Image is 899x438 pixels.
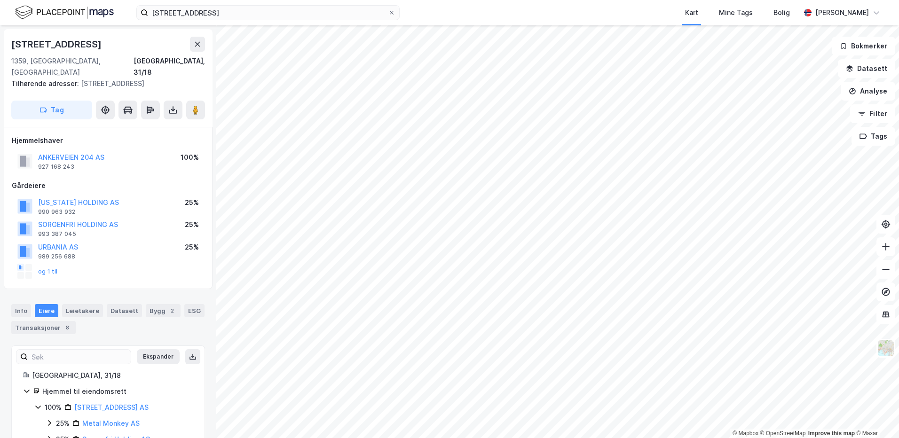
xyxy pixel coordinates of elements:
div: 927 168 243 [38,163,74,171]
div: Hjemmelshaver [12,135,205,146]
div: [GEOGRAPHIC_DATA], 31/18 [32,370,193,381]
div: [STREET_ADDRESS] [11,37,103,52]
div: 2 [167,306,177,315]
div: 993 387 045 [38,230,76,238]
div: 989 256 688 [38,253,75,260]
div: Leietakere [62,304,103,317]
div: Datasett [107,304,142,317]
button: Bokmerker [832,37,895,55]
input: Søk på adresse, matrikkel, gårdeiere, leietakere eller personer [148,6,388,20]
div: 25% [185,197,199,208]
div: Info [11,304,31,317]
div: [GEOGRAPHIC_DATA], 31/18 [134,55,205,78]
span: Tilhørende adresser: [11,79,81,87]
a: Improve this map [808,430,855,437]
div: Mine Tags [719,7,753,18]
a: OpenStreetMap [760,430,806,437]
button: Tag [11,101,92,119]
div: Gårdeiere [12,180,205,191]
div: Kontrollprogram for chat [852,393,899,438]
img: logo.f888ab2527a4732fd821a326f86c7f29.svg [15,4,114,21]
div: Transaksjoner [11,321,76,334]
a: Metal Monkey AS [82,419,140,427]
div: 25% [185,219,199,230]
button: Filter [850,104,895,123]
a: Mapbox [733,430,758,437]
div: [STREET_ADDRESS] [11,78,197,89]
div: 100% [45,402,62,413]
div: 100% [181,152,199,163]
div: Eiere [35,304,58,317]
div: Hjemmel til eiendomsrett [42,386,193,397]
img: Z [877,339,895,357]
a: [STREET_ADDRESS] AS [74,403,149,411]
button: Analyse [841,82,895,101]
div: Bygg [146,304,181,317]
div: 8 [63,323,72,332]
button: Ekspander [137,349,180,364]
div: Bolig [773,7,790,18]
button: Datasett [838,59,895,78]
button: Tags [852,127,895,146]
div: Kart [685,7,698,18]
div: 25% [56,418,70,429]
div: 1359, [GEOGRAPHIC_DATA], [GEOGRAPHIC_DATA] [11,55,134,78]
div: ESG [184,304,205,317]
iframe: Chat Widget [852,393,899,438]
div: [PERSON_NAME] [815,7,869,18]
input: Søk [28,350,131,364]
div: 990 963 932 [38,208,75,216]
div: 25% [185,242,199,253]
